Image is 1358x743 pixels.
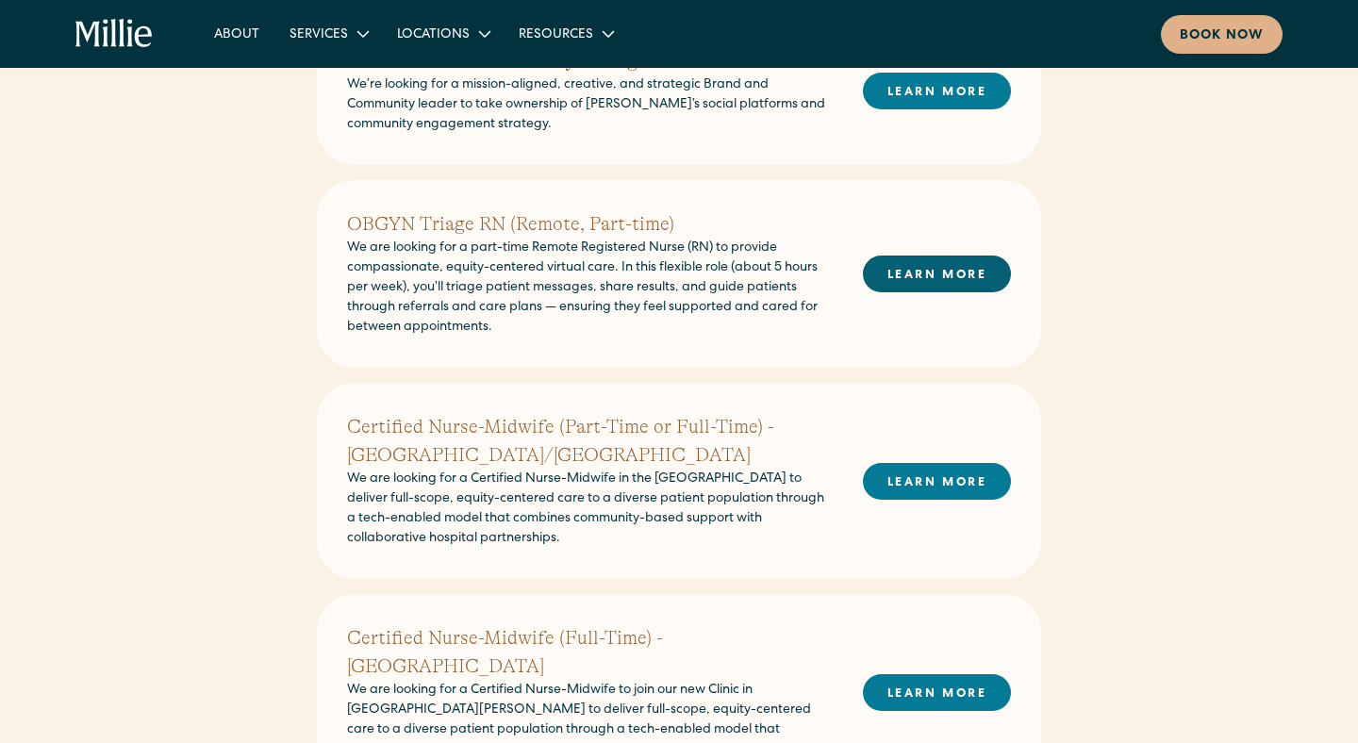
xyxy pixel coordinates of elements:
a: LEARN MORE [863,463,1011,500]
a: LEARN MORE [863,73,1011,109]
a: Book now [1161,15,1283,54]
p: We are looking for a Certified Nurse-Midwife in the [GEOGRAPHIC_DATA] to deliver full-scope, equi... [347,470,833,549]
div: Locations [397,25,470,45]
h2: Certified Nurse-Midwife (Part-Time or Full-Time) - [GEOGRAPHIC_DATA]/[GEOGRAPHIC_DATA] [347,413,833,470]
p: We’re looking for a mission-aligned, creative, and strategic Brand and Community leader to take o... [347,75,833,135]
div: Resources [519,25,593,45]
p: We are looking for a part-time Remote Registered Nurse (RN) to provide compassionate, equity-cent... [347,239,833,338]
a: home [75,19,154,49]
div: Services [290,25,348,45]
a: LEARN MORE [863,256,1011,292]
h2: OBGYN Triage RN (Remote, Part-time) [347,210,833,239]
div: Book now [1180,26,1264,46]
div: Locations [382,18,504,49]
a: About [199,18,274,49]
div: Resources [504,18,627,49]
a: LEARN MORE [863,674,1011,711]
h2: Certified Nurse-Midwife (Full-Time) - [GEOGRAPHIC_DATA] [347,624,833,681]
div: Services [274,18,382,49]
